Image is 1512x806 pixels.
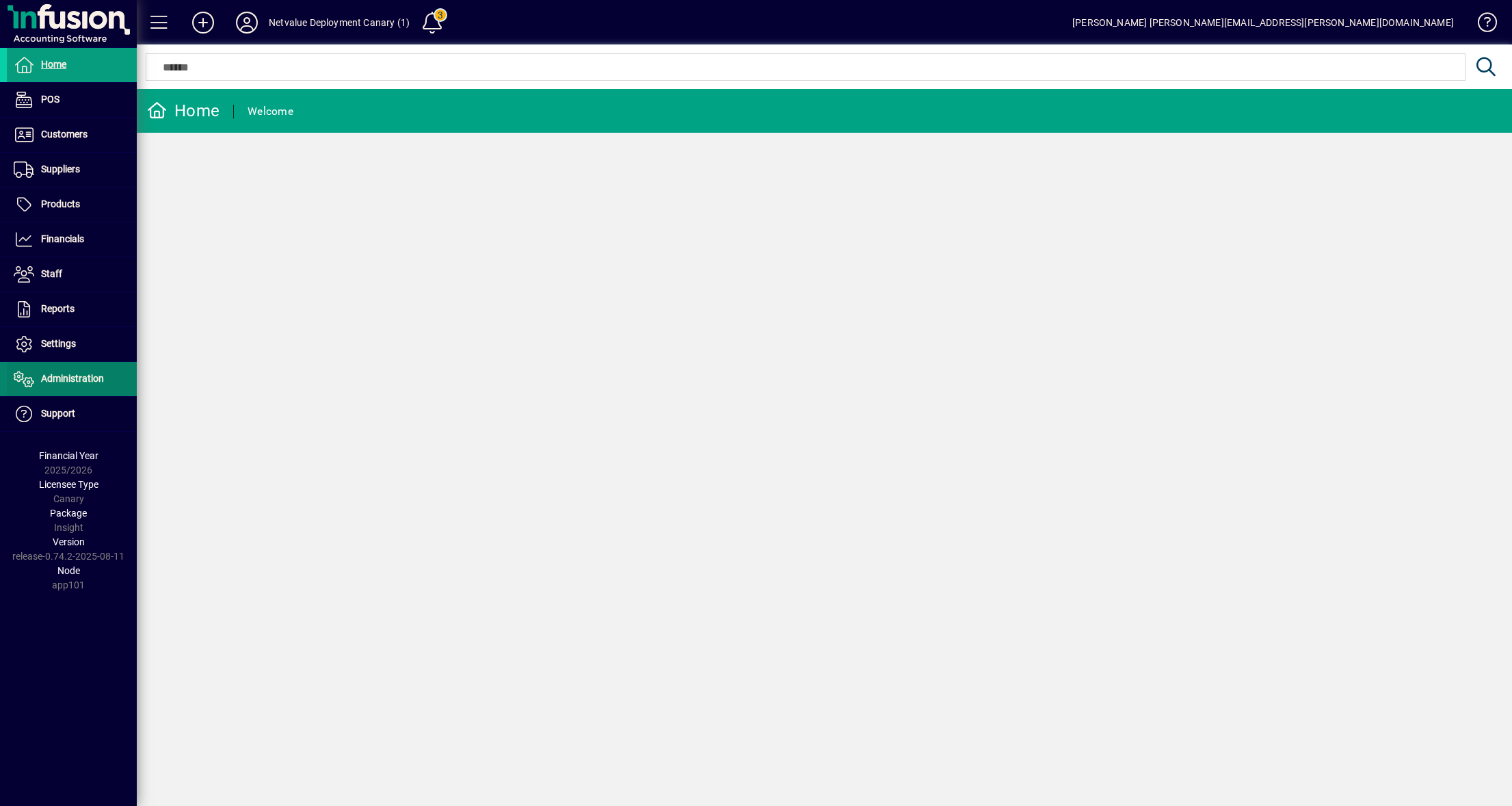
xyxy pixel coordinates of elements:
[41,198,80,209] span: Products
[1072,12,1454,34] div: [PERSON_NAME] [PERSON_NAME][EMAIL_ADDRESS][PERSON_NAME][DOMAIN_NAME]
[147,100,220,122] div: Home
[1468,3,1495,47] a: Knowledge Base
[41,94,59,105] span: POS
[225,10,269,35] button: Profile
[7,187,137,222] a: Products
[7,397,137,431] a: Support
[248,101,293,122] div: Welcome
[39,479,98,490] span: Licensee Type
[41,233,84,244] span: Financials
[181,10,225,35] button: Add
[7,327,137,361] a: Settings
[50,508,87,519] span: Package
[41,129,88,140] span: Customers
[41,303,75,314] span: Reports
[41,164,80,174] span: Suppliers
[7,83,137,117] a: POS
[269,12,410,34] div: Netvalue Deployment Canary (1)
[41,373,104,384] span: Administration
[7,118,137,152] a: Customers
[7,153,137,187] a: Suppliers
[7,222,137,257] a: Financials
[41,268,62,279] span: Staff
[7,257,137,291] a: Staff
[41,59,66,70] span: Home
[41,338,76,349] span: Settings
[7,292,137,326] a: Reports
[57,565,80,576] span: Node
[39,450,98,461] span: Financial Year
[53,536,85,547] span: Version
[41,408,75,419] span: Support
[7,362,137,396] a: Administration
